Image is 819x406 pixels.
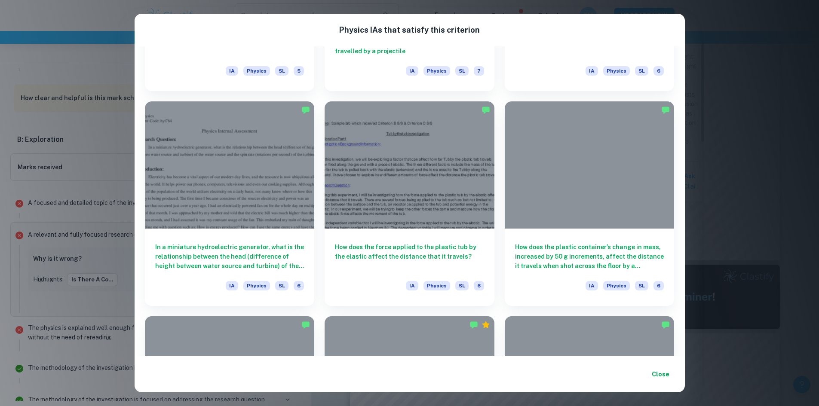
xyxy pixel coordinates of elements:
[335,242,484,271] h6: How does the force applied to the plastic tub by the elastic affect the distance that it travels?
[243,66,270,76] span: Physics
[275,281,288,290] span: SL
[474,66,484,76] span: 7
[603,66,630,76] span: Physics
[226,281,238,290] span: IA
[586,66,598,76] span: IA
[155,242,304,271] h6: In a miniature hydroelectric generator, what is the relationship between the head (difference of ...
[294,281,304,290] span: 6
[661,321,670,329] img: Marked
[482,106,490,114] img: Marked
[301,321,310,329] img: Marked
[635,281,648,290] span: SL
[301,106,310,114] img: Marked
[603,281,630,290] span: Physics
[226,66,238,76] span: IA
[275,66,288,76] span: SL
[647,366,675,382] button: Close
[482,321,490,329] div: Premium
[653,281,664,290] span: 6
[653,66,664,76] span: 6
[423,281,450,290] span: Physics
[455,281,469,290] span: SL
[406,281,418,290] span: IA
[505,101,675,306] a: How does the plastic container’s change in mass, increased by 50 g increments, affect the distanc...
[474,281,484,290] span: 6
[515,242,664,271] h6: How does the plastic container’s change in mass, increased by 50 g increments, affect the distanc...
[145,101,315,306] a: In a miniature hydroelectric generator, what is the relationship between the head (difference of ...
[586,281,598,290] span: IA
[455,66,469,76] span: SL
[406,66,418,76] span: IA
[635,66,648,76] span: SL
[325,101,494,306] a: How does the force applied to the plastic tub by the elastic affect the distance that it travels?...
[661,106,670,114] img: Marked
[243,281,270,290] span: Physics
[135,14,685,36] h2: Physics IA s that satisfy this criterion
[423,66,450,76] span: Physics
[294,66,304,76] span: 5
[469,321,478,329] img: Marked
